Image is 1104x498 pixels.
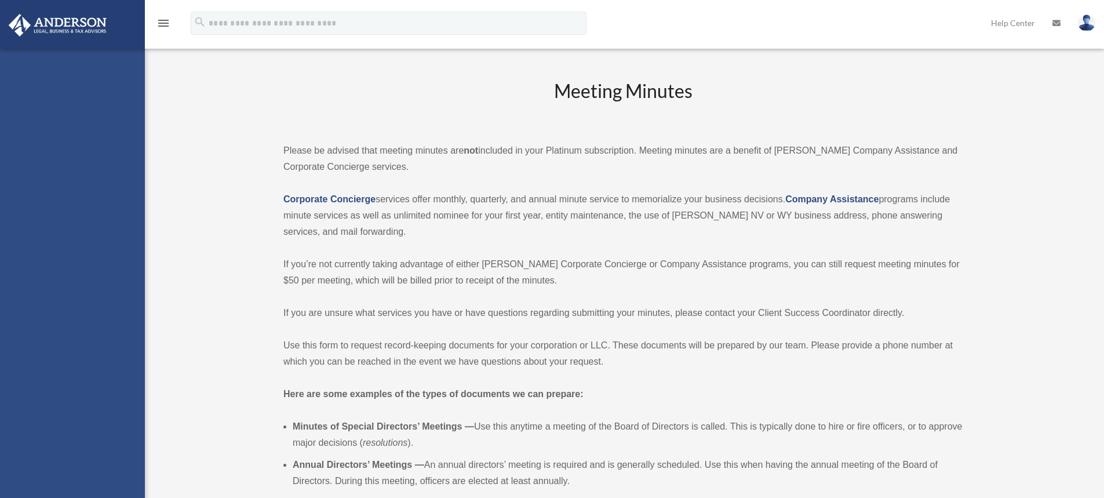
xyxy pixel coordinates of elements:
strong: not [464,146,478,155]
p: Use this form to request record-keeping documents for your corporation or LLC. These documents wi... [283,337,963,370]
p: services offer monthly, quarterly, and annual minute service to memorialize your business decisio... [283,191,963,240]
i: search [194,16,206,28]
a: menu [156,20,170,30]
li: Use this anytime a meeting of the Board of Directors is called. This is typically done to hire or... [293,419,963,451]
p: If you are unsure what services you have or have questions regarding submitting your minutes, ple... [283,305,963,321]
strong: Here are some examples of the types of documents we can prepare: [283,389,584,399]
b: Minutes of Special Directors’ Meetings — [293,421,474,431]
p: If you’re not currently taking advantage of either [PERSON_NAME] Corporate Concierge or Company A... [283,256,963,289]
li: An annual directors’ meeting is required and is generally scheduled. Use this when having the ann... [293,457,963,489]
em: resolutions [363,438,407,448]
img: Anderson Advisors Platinum Portal [5,14,110,37]
a: Corporate Concierge [283,194,376,204]
a: Company Assistance [785,194,879,204]
p: Please be advised that meeting minutes are included in your Platinum subscription. Meeting minute... [283,143,963,175]
h2: Meeting Minutes [283,78,963,126]
i: menu [156,16,170,30]
img: User Pic [1078,14,1095,31]
b: Annual Directors’ Meetings — [293,460,424,470]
